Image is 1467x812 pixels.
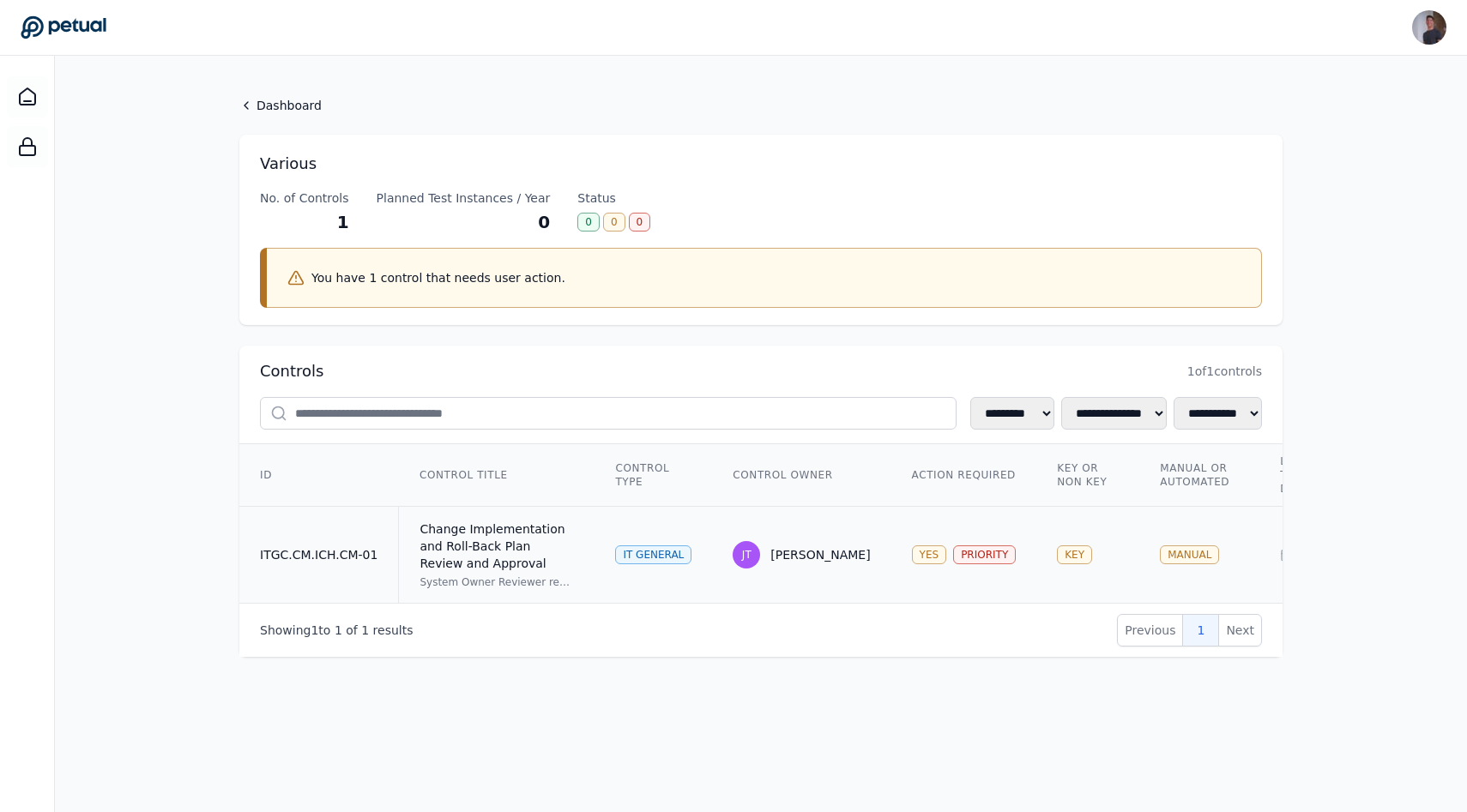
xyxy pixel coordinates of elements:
th: Action Required [891,444,1037,507]
div: 0 [629,213,651,232]
div: Planned Test Instances / Year [377,189,551,207]
a: Dashboard [239,97,1283,114]
button: Next [1218,614,1262,647]
th: Control Owner [712,444,890,507]
th: Manual or Automated [1139,444,1259,507]
div: 0 [377,210,551,234]
div: System Owner Reviewer reviews and approves the proposed change implementation and roll-back plans... [420,575,574,589]
div: 0 [577,213,600,232]
span: 1 [361,623,369,637]
div: YES [912,545,947,564]
div: n/a [1280,546,1359,563]
div: No. of Controls [260,189,349,207]
div: MANUAL [1160,545,1219,564]
span: ID [260,468,272,482]
span: 1 of 1 controls [1187,363,1262,380]
div: 1 [260,210,349,234]
nav: Pagination [1117,614,1262,647]
div: KEY [1057,545,1092,564]
span: 1 [335,623,342,637]
button: Previous [1117,614,1183,647]
p: Showing to of results [260,622,413,639]
button: 1 [1182,614,1219,647]
td: ITGC.CM.ICH.CM-01 [239,507,399,604]
h1: Various [260,152,1262,176]
div: IT General [615,545,691,564]
div: 0 [603,213,625,232]
a: Dashboard [7,76,48,117]
img: Andrew Li [1412,10,1446,45]
span: Control Title [420,468,508,482]
th: Last Testing Date [1259,444,1379,507]
div: Status [577,189,650,207]
a: SOC [7,126,48,167]
th: Key or Non Key [1036,444,1139,507]
span: JT [742,548,752,562]
th: Control Type [595,444,712,507]
a: Go to Dashboard [21,15,106,39]
span: 1 [311,623,318,637]
div: PRIORITY [953,545,1016,564]
div: Change Implementation and Roll-Back Plan Review and Approval [420,520,574,572]
p: You have 1 control that needs user action. [311,269,565,286]
h2: Controls [260,359,323,383]
div: [PERSON_NAME] [770,546,870,563]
